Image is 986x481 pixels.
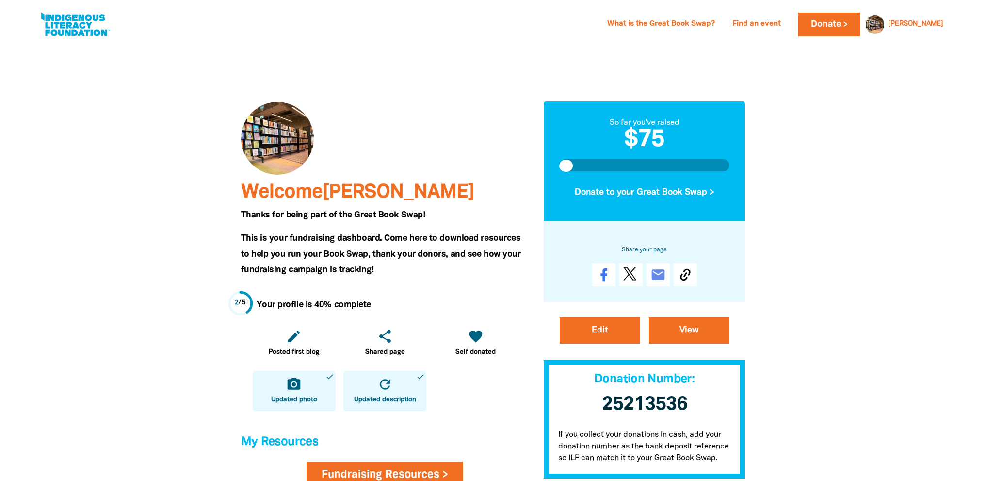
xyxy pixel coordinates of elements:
span: My Resources [241,436,319,448]
span: Self donated [455,348,496,357]
a: Post [619,263,643,286]
a: View [649,317,729,344]
i: favorite [468,329,484,344]
span: Donation Number: [594,374,695,385]
div: / 5 [235,299,246,308]
span: Welcome [PERSON_NAME] [241,183,474,201]
a: shareShared page [343,323,426,363]
a: [PERSON_NAME] [888,21,943,28]
h6: Share your page [559,245,730,255]
button: Donate to your Great Book Swap > [559,180,730,206]
strong: Your profile is 40% complete [257,301,371,309]
a: Donate [798,13,859,36]
a: refreshUpdated descriptiondone [343,371,426,411]
span: Thanks for being part of the Great Book Swap! [241,211,425,219]
span: Shared page [365,348,405,357]
i: camera_alt [286,377,302,392]
span: Updated photo [271,395,317,405]
p: If you collect your donations in cash, add your donation number as the bank deposit reference so ... [544,419,745,479]
i: share [377,329,393,344]
i: done [416,372,425,381]
span: 2 [235,300,239,306]
a: Find an event [727,17,787,32]
i: refresh [377,377,393,392]
i: email [650,267,666,282]
a: favoriteSelf donated [434,323,517,363]
a: editPosted first blog [253,323,336,363]
a: What is the Great Book Swap? [601,17,721,32]
span: 25213536 [602,396,687,414]
a: email [647,263,670,286]
div: So far you've raised [559,117,730,129]
h2: $75 [559,129,730,152]
i: done [325,372,334,381]
a: Edit [560,317,640,344]
span: This is your fundraising dashboard. Come here to download resources to help you run your Book Swa... [241,234,521,274]
span: Updated description [354,395,416,405]
a: camera_altUpdated photodone [253,371,336,411]
button: Copy Link [674,263,697,286]
span: Posted first blog [269,348,320,357]
i: edit [286,329,302,344]
a: Share [592,263,615,286]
